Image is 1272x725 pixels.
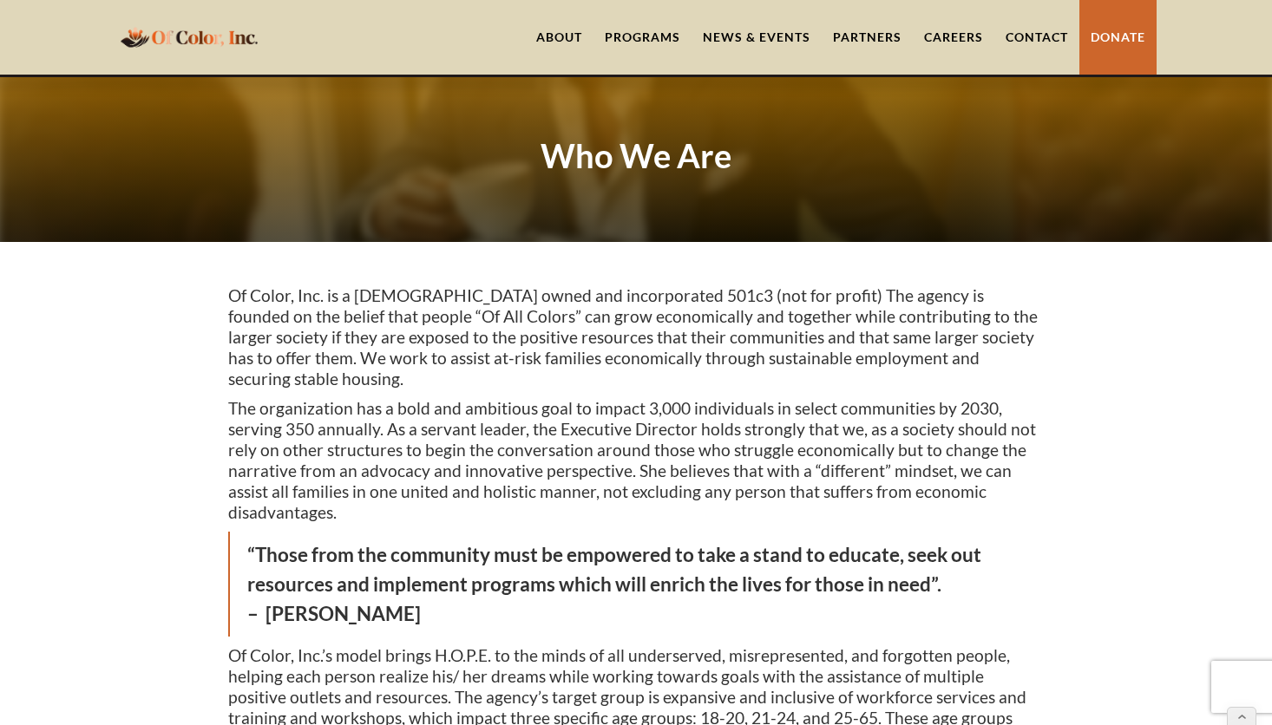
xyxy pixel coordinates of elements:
[541,135,731,175] strong: Who We Are
[228,532,1044,637] blockquote: “Those from the community must be empowered to take a stand to educate, seek out resources and im...
[228,285,1044,389] p: Of Color, Inc. is a [DEMOGRAPHIC_DATA] owned and incorporated 501c3 (not for profit) The agency i...
[228,398,1044,523] p: The organization has a bold and ambitious goal to impact 3,000 individuals in select communities ...
[115,16,263,57] a: home
[605,29,680,46] div: Programs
